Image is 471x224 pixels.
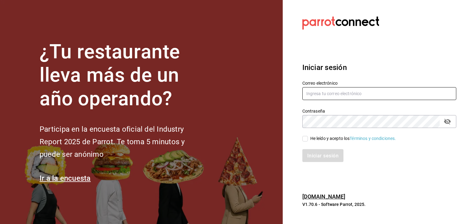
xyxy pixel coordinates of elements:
[40,174,91,183] a: Ir a la encuesta
[302,193,346,200] a: [DOMAIN_NAME]
[302,87,456,100] input: Ingresa tu correo electrónico
[40,40,180,110] font: ¿Tu restaurante lleva más de un año operando?
[442,116,453,127] button: campo de contraseña
[302,63,347,72] font: Iniciar sesión
[350,136,396,141] a: Términos y condiciones.
[302,80,338,85] font: Correo electrónico
[302,202,366,207] font: V1.70.6 - Software Parrot, 2025.
[310,136,350,141] font: He leído y acepto los
[40,125,185,159] font: Participa en la encuesta oficial del Industry Report 2025 de Parrot. Te toma 5 minutos y puede se...
[302,108,325,113] font: Contraseña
